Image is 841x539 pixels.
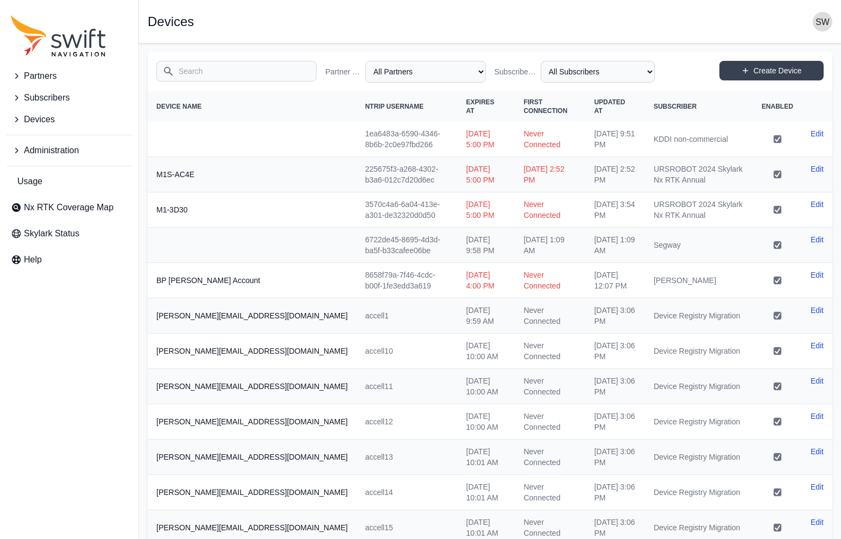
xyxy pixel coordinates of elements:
th: [PERSON_NAME][EMAIL_ADDRESS][DOMAIN_NAME] [148,369,356,404]
th: [PERSON_NAME][EMAIL_ADDRESS][DOMAIN_NAME] [148,334,356,369]
td: Never Connected [515,122,585,157]
td: [DATE] 10:01 AM [458,475,515,510]
td: KDDI non-commercial [645,122,753,157]
td: [PERSON_NAME] [645,263,753,298]
th: Enabled [753,91,802,122]
td: URSROBOT 2024 Skylark Nx RTK Annual [645,192,753,228]
a: Edit [811,234,824,245]
select: Partner Name [365,61,486,83]
a: Edit [811,269,824,280]
span: Usage [17,175,42,188]
td: Segway [645,228,753,263]
td: [DATE] 1:09 AM [515,228,585,263]
td: [DATE] 9:59 AM [458,298,515,334]
a: Edit [811,375,824,386]
button: Subscribers [7,87,132,109]
h1: Devices [148,15,194,28]
th: [PERSON_NAME][EMAIL_ADDRESS][DOMAIN_NAME] [148,404,356,440]
td: 225675f3-a268-4302-b3a6-012c7d20d6ec [356,157,457,192]
td: Never Connected [515,192,585,228]
td: [DATE] 3:06 PM [585,369,644,404]
a: Edit [811,199,824,210]
td: Never Connected [515,475,585,510]
a: Help [7,249,132,271]
button: Devices [7,109,132,130]
span: Subscribers [24,91,69,104]
th: [PERSON_NAME][EMAIL_ADDRESS][DOMAIN_NAME] [148,298,356,334]
td: [DATE] 10:00 AM [458,369,515,404]
th: M1S-AC4E [148,157,356,192]
td: URSROBOT 2024 Skylark Nx RTK Annual [645,157,753,192]
span: Devices [24,113,55,126]
td: Device Registry Migration [645,334,753,369]
td: accell1 [356,298,457,334]
button: Administration [7,140,132,161]
td: [DATE] 5:00 PM [458,157,515,192]
td: 3570c4a6-6a04-413e-a301-de32320d0d50 [356,192,457,228]
a: Edit [811,128,824,139]
a: Edit [811,305,824,316]
select: Subscriber [541,61,655,83]
td: [DATE] 1:09 AM [585,228,644,263]
td: accell12 [356,404,457,440]
td: [DATE] 3:06 PM [585,298,644,334]
td: Never Connected [515,440,585,475]
td: [DATE] 2:52 PM [585,157,644,192]
img: user photo [813,12,832,32]
th: M1-3D30 [148,192,356,228]
span: Partners [24,70,56,83]
label: Subscriber Name [495,66,536,77]
td: [DATE] 4:00 PM [458,263,515,298]
span: First Connection [523,98,567,115]
a: Skylark Status [7,223,132,245]
a: Edit [811,164,824,174]
td: [DATE] 10:01 AM [458,440,515,475]
span: Help [24,253,42,266]
span: Administration [24,144,79,157]
th: Subscriber [645,91,753,122]
td: [DATE] 3:06 PM [585,334,644,369]
button: Partners [7,65,132,87]
a: Nx RTK Coverage Map [7,197,132,218]
td: [DATE] 5:00 PM [458,122,515,157]
th: BP [PERSON_NAME] Account [148,263,356,298]
td: [DATE] 3:06 PM [585,440,644,475]
td: accell10 [356,334,457,369]
input: Search [156,61,317,82]
td: accell14 [356,475,457,510]
td: Device Registry Migration [645,440,753,475]
td: [DATE] 12:07 PM [585,263,644,298]
td: Never Connected [515,369,585,404]
td: Device Registry Migration [645,298,753,334]
a: Create Device [719,61,824,80]
td: [DATE] 9:58 PM [458,228,515,263]
span: Skylark Status [24,227,79,240]
a: Edit [811,446,824,457]
td: accell13 [356,440,457,475]
a: Usage [7,171,132,192]
td: Device Registry Migration [645,475,753,510]
a: Edit [811,340,824,351]
td: [DATE] 10:00 AM [458,334,515,369]
label: Partner Name [325,66,361,77]
th: [PERSON_NAME][EMAIL_ADDRESS][DOMAIN_NAME] [148,475,356,510]
td: [DATE] 3:06 PM [585,475,644,510]
td: [DATE] 5:00 PM [458,192,515,228]
td: Never Connected [515,298,585,334]
td: Never Connected [515,404,585,440]
td: Never Connected [515,263,585,298]
th: Device Name [148,91,356,122]
td: 1ea6483a-6590-4346-8b6b-2c0e97fbd266 [356,122,457,157]
td: 8658f79a-7f46-4cdc-b00f-1fe3edd3a619 [356,263,457,298]
td: Device Registry Migration [645,404,753,440]
td: [DATE] 3:54 PM [585,192,644,228]
td: [DATE] 3:06 PM [585,404,644,440]
span: Nx RTK Coverage Map [24,201,113,214]
th: [PERSON_NAME][EMAIL_ADDRESS][DOMAIN_NAME] [148,440,356,475]
a: Edit [811,411,824,422]
td: Never Connected [515,334,585,369]
td: [DATE] 10:00 AM [458,404,515,440]
td: accell11 [356,369,457,404]
th: NTRIP Username [356,91,457,122]
td: [DATE] 9:51 PM [585,122,644,157]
